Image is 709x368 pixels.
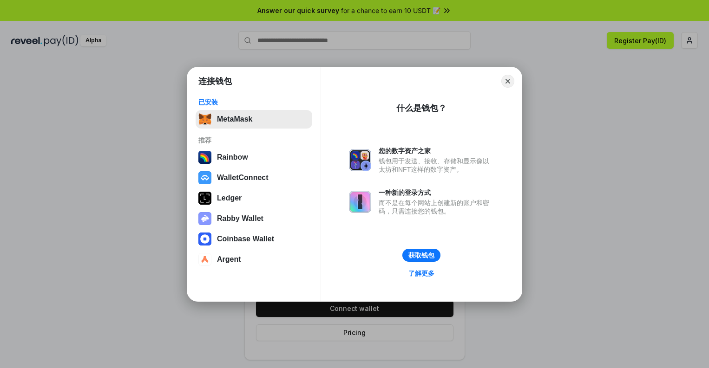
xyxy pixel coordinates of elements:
div: 已安装 [198,98,309,106]
div: 什么是钱包？ [396,103,446,114]
div: 您的数字资产之家 [379,147,494,155]
div: 推荐 [198,136,309,144]
div: 钱包用于发送、接收、存储和显示像以太坊和NFT这样的数字资产。 [379,157,494,174]
img: svg+xml,%3Csvg%20xmlns%3D%22http%3A%2F%2Fwww.w3.org%2F2000%2Fsvg%22%20fill%3D%22none%22%20viewBox... [198,212,211,225]
button: 获取钱包 [402,249,440,262]
button: Rabby Wallet [196,209,312,228]
img: svg+xml,%3Csvg%20width%3D%2228%22%20height%3D%2228%22%20viewBox%3D%220%200%2028%2028%22%20fill%3D... [198,232,211,245]
img: svg+xml,%3Csvg%20width%3D%22120%22%20height%3D%22120%22%20viewBox%3D%220%200%20120%20120%22%20fil... [198,151,211,164]
button: Coinbase Wallet [196,230,312,248]
img: svg+xml,%3Csvg%20xmlns%3D%22http%3A%2F%2Fwww.w3.org%2F2000%2Fsvg%22%20width%3D%2228%22%20height%3... [198,192,211,205]
div: WalletConnect [217,174,269,182]
button: WalletConnect [196,168,312,187]
div: Coinbase Wallet [217,235,274,243]
div: 了解更多 [408,269,434,278]
div: Rainbow [217,153,248,161]
div: 获取钱包 [408,251,434,259]
div: Ledger [217,194,242,202]
h1: 连接钱包 [198,76,232,87]
div: 而不是在每个网站上创建新的账户和密码，只需连接您的钱包。 [379,199,494,215]
div: MetaMask [217,115,252,123]
div: 一种新的登录方式 [379,188,494,197]
img: svg+xml,%3Csvg%20xmlns%3D%22http%3A%2F%2Fwww.w3.org%2F2000%2Fsvg%22%20fill%3D%22none%22%20viewBox... [349,191,371,213]
button: Ledger [196,189,312,207]
img: svg+xml,%3Csvg%20fill%3D%22none%22%20height%3D%2233%22%20viewBox%3D%220%200%2035%2033%22%20width%... [198,113,211,126]
div: Argent [217,255,241,264]
img: svg+xml,%3Csvg%20width%3D%2228%22%20height%3D%2228%22%20viewBox%3D%220%200%2028%2028%22%20fill%3D... [198,253,211,266]
img: svg+xml,%3Csvg%20width%3D%2228%22%20height%3D%2228%22%20viewBox%3D%220%200%2028%2028%22%20fill%3D... [198,171,211,184]
div: Rabby Wallet [217,214,263,223]
button: Rainbow [196,148,312,167]
button: MetaMask [196,110,312,129]
img: svg+xml,%3Csvg%20xmlns%3D%22http%3A%2F%2Fwww.w3.org%2F2000%2Fsvg%22%20fill%3D%22none%22%20viewBox... [349,149,371,171]
button: Close [501,75,514,88]
button: Argent [196,250,312,269]
a: 了解更多 [403,267,440,279]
